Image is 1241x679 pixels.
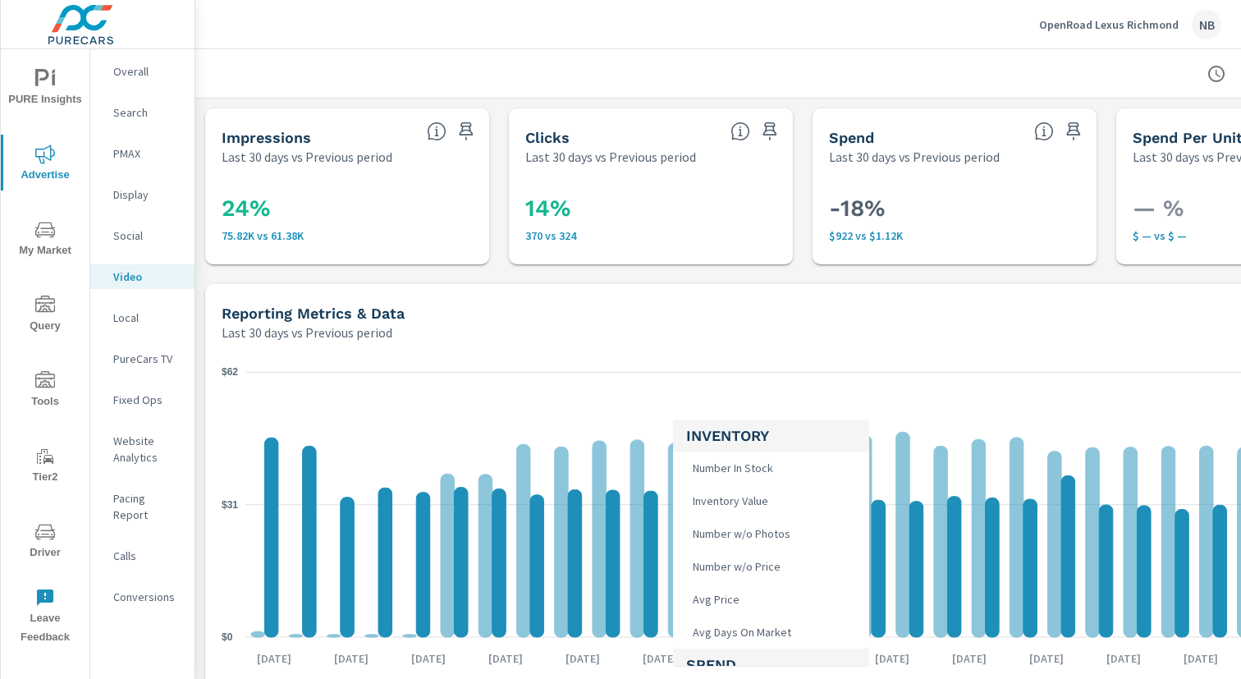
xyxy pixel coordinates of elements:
span: Number In Stock [686,456,776,479]
span: Inventory Value [686,489,772,512]
span: Number w/o Price [686,555,784,578]
span: Avg Days On Market [686,621,795,644]
h5: Inventory [686,420,856,452]
span: Number w/o Photos [686,522,794,545]
span: Avg Price [686,588,743,611]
